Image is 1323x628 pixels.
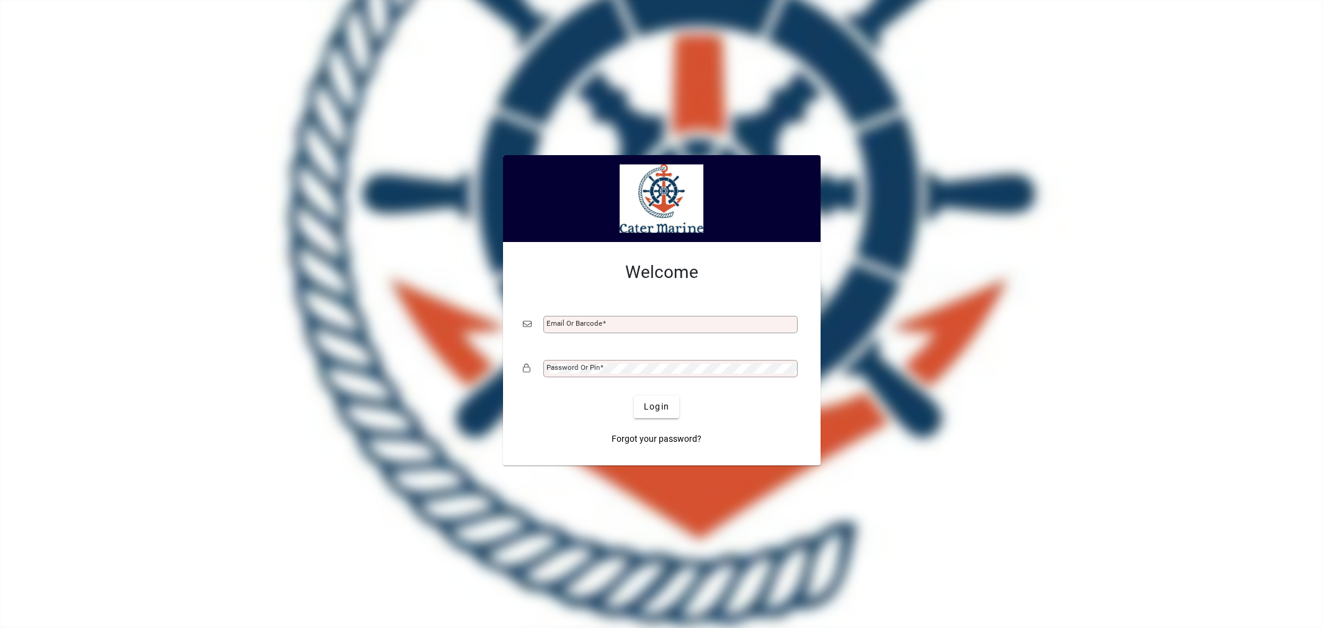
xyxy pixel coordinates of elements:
[607,428,706,451] a: Forgot your password?
[546,363,600,372] mat-label: Password or Pin
[546,319,602,328] mat-label: Email or Barcode
[634,396,679,418] button: Login
[644,400,669,413] span: Login
[523,262,801,283] h2: Welcome
[612,433,702,446] span: Forgot your password?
